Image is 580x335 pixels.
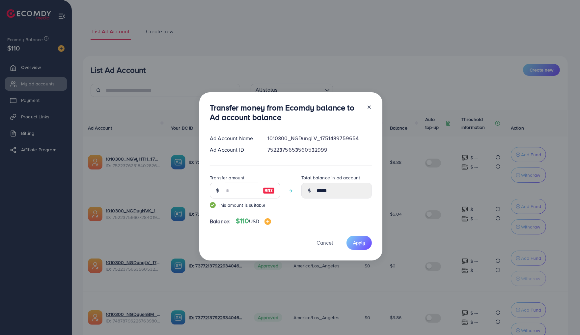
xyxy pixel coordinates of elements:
[552,305,575,330] iframe: Chat
[262,146,377,154] div: 7522375653560532999
[236,217,271,225] h4: $110
[317,239,333,246] span: Cancel
[205,146,262,154] div: Ad Account ID
[210,174,244,181] label: Transfer amount
[210,218,231,225] span: Balance:
[263,187,275,195] img: image
[210,202,216,208] img: guide
[249,218,259,225] span: USD
[346,236,372,250] button: Apply
[264,218,271,225] img: image
[210,202,280,208] small: This amount is suitable
[210,103,361,122] h3: Transfer money from Ecomdy balance to Ad account balance
[262,135,377,142] div: 1010300_NGDungLV_1751439759654
[301,174,360,181] label: Total balance in ad account
[308,236,341,250] button: Cancel
[353,239,365,246] span: Apply
[205,135,262,142] div: Ad Account Name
